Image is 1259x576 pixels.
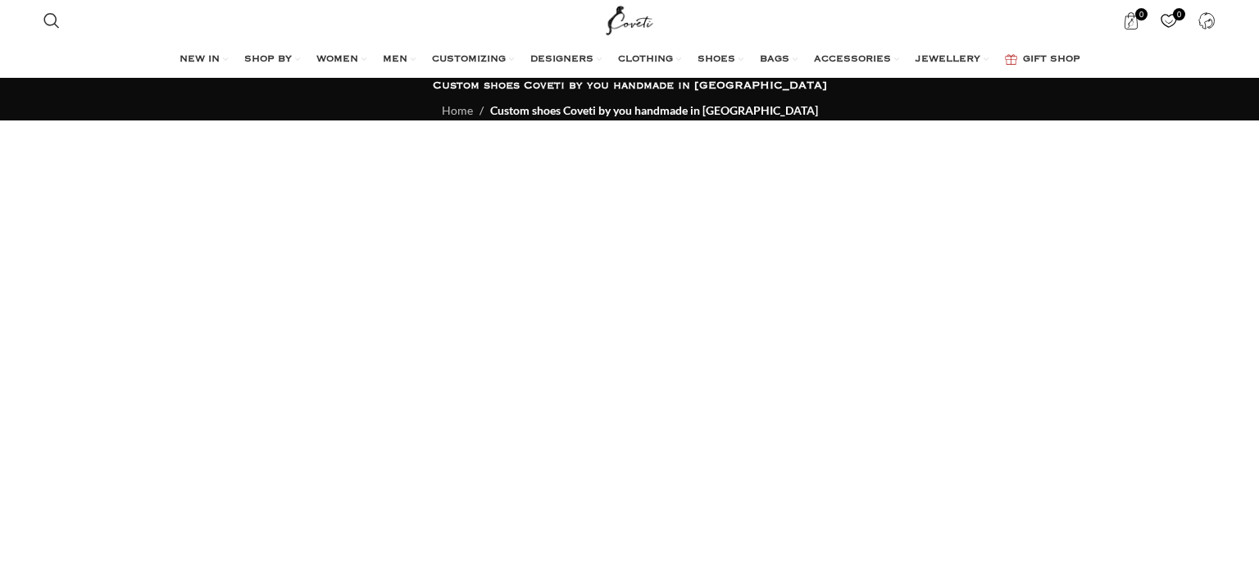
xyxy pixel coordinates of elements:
[244,43,300,76] a: SHOP BY
[433,79,827,93] h1: Custom shoes Coveti by you handmade in [GEOGRAPHIC_DATA]
[698,43,743,76] a: SHOES
[530,53,593,66] span: DESIGNERS
[698,53,735,66] span: SHOES
[35,4,68,37] a: Search
[1135,8,1148,20] span: 0
[916,53,980,66] span: JEWELLERY
[1005,43,1080,76] a: GIFT SHOP
[383,43,416,76] a: MEN
[1115,4,1148,37] a: 0
[916,43,989,76] a: JEWELLERY
[432,43,514,76] a: CUSTOMIZING
[180,43,228,76] a: NEW IN
[760,53,789,66] span: BAGS
[490,103,818,117] span: Custom shoes Coveti by you handmade in [GEOGRAPHIC_DATA]
[1023,53,1080,66] span: GIFT SHOP
[530,43,602,76] a: DESIGNERS
[35,43,1223,76] div: Main navigation
[1152,4,1186,37] a: 0
[602,12,657,26] a: Site logo
[814,43,899,76] a: ACCESSORIES
[618,43,681,76] a: CLOTHING
[316,43,366,76] a: WOMEN
[316,53,358,66] span: WOMEN
[383,53,407,66] span: MEN
[432,53,506,66] span: CUSTOMIZING
[244,53,292,66] span: SHOP BY
[814,53,891,66] span: ACCESSORIES
[760,43,798,76] a: BAGS
[442,103,473,117] a: Home
[1152,4,1186,37] div: My Wishlist
[1005,54,1017,65] img: GiftBag
[180,53,220,66] span: NEW IN
[1173,8,1185,20] span: 0
[618,53,673,66] span: CLOTHING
